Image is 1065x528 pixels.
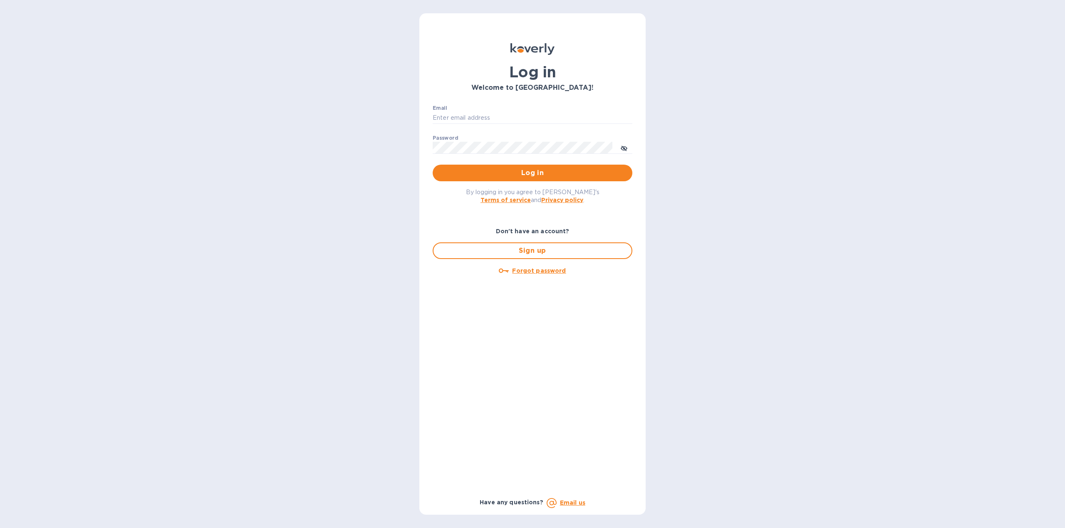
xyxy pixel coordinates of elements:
span: Log in [439,168,626,178]
a: Terms of service [480,197,531,203]
span: Sign up [440,246,625,256]
h3: Welcome to [GEOGRAPHIC_DATA]! [433,84,632,92]
a: Privacy policy [541,197,583,203]
input: Enter email address [433,112,632,124]
u: Forgot password [512,267,566,274]
label: Password [433,136,458,141]
button: Log in [433,165,632,181]
button: Sign up [433,242,632,259]
span: By logging in you agree to [PERSON_NAME]'s and . [466,189,599,203]
b: Have any questions? [480,499,543,506]
a: Email us [560,499,585,506]
h1: Log in [433,63,632,81]
b: Don't have an account? [496,228,570,234]
img: Koverly [510,43,555,55]
button: toggle password visibility [616,139,632,156]
label: Email [433,106,447,111]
